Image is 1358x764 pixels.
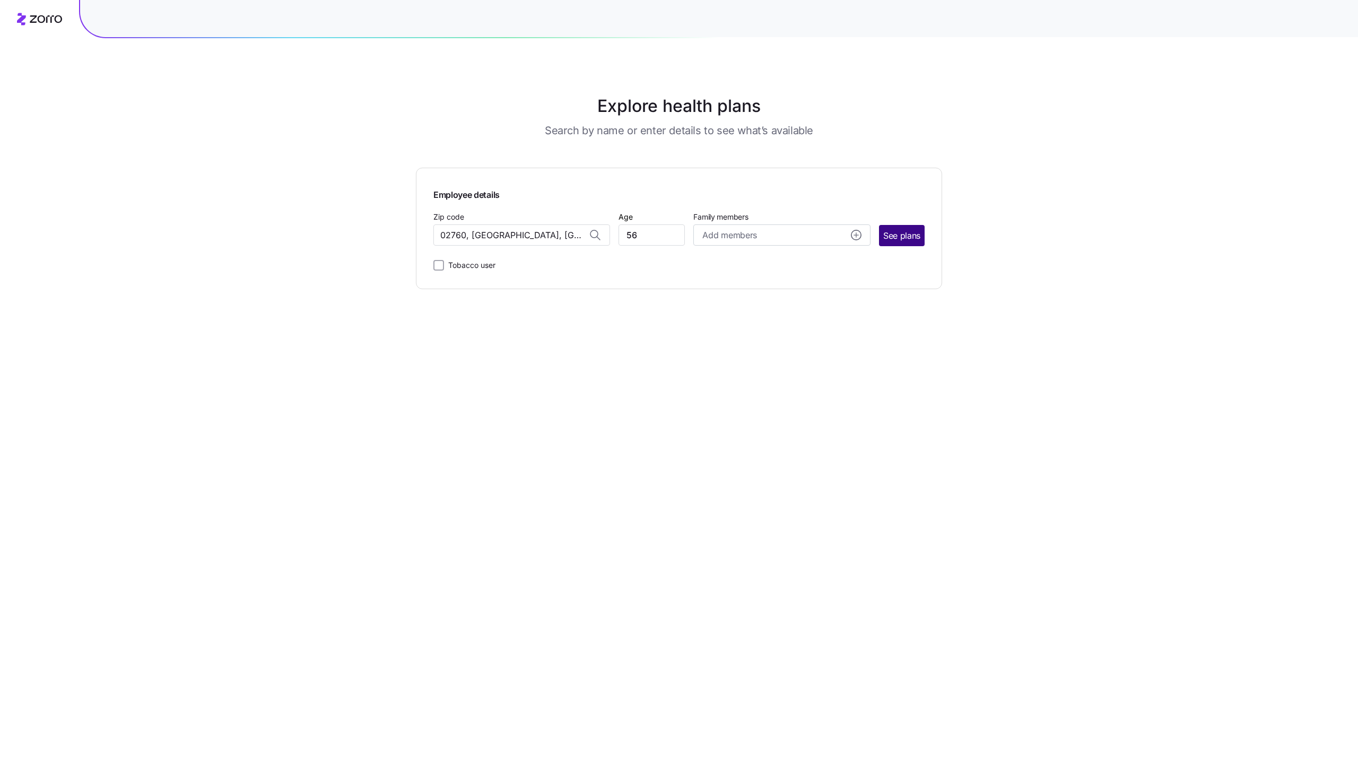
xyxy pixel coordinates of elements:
[693,212,870,222] span: Family members
[702,229,756,242] span: Add members
[851,230,861,240] svg: add icon
[883,229,920,242] span: See plans
[433,211,464,223] label: Zip code
[433,224,610,246] input: Zip code
[433,185,500,202] span: Employee details
[619,211,633,223] label: Age
[879,225,925,246] button: See plans
[444,259,495,272] label: Tobacco user
[693,224,870,246] button: Add membersadd icon
[442,93,916,119] h1: Explore health plans
[619,224,685,246] input: Age
[545,123,813,138] h3: Search by name or enter details to see what’s available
